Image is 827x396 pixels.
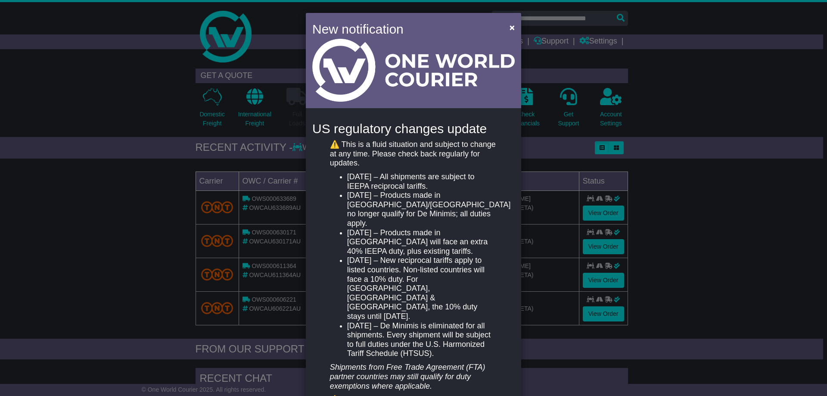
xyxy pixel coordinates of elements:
[312,19,497,39] h4: New notification
[347,191,497,228] li: [DATE] – Products made in [GEOGRAPHIC_DATA]/[GEOGRAPHIC_DATA] no longer qualify for De Minimis; a...
[312,39,515,102] img: Light
[347,256,497,321] li: [DATE] – New reciprocal tariffs apply to listed countries. Non-listed countries will face a 10% d...
[505,19,519,36] button: Close
[347,321,497,359] li: [DATE] – De Minimis is eliminated for all shipments. Every shipment will be subject to full dutie...
[312,122,515,136] h4: US regulatory changes update
[347,228,497,256] li: [DATE] – Products made in [GEOGRAPHIC_DATA] will face an extra 40% IEEPA duty, plus existing tari...
[330,363,485,390] em: Shipments from Free Trade Agreement (FTA) partner countries may still qualify for duty exemptions...
[330,140,497,168] p: ⚠️ This is a fluid situation and subject to change at any time. Please check back regularly for u...
[347,172,497,191] li: [DATE] – All shipments are subject to IEEPA reciprocal tariffs.
[510,22,515,32] span: ×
